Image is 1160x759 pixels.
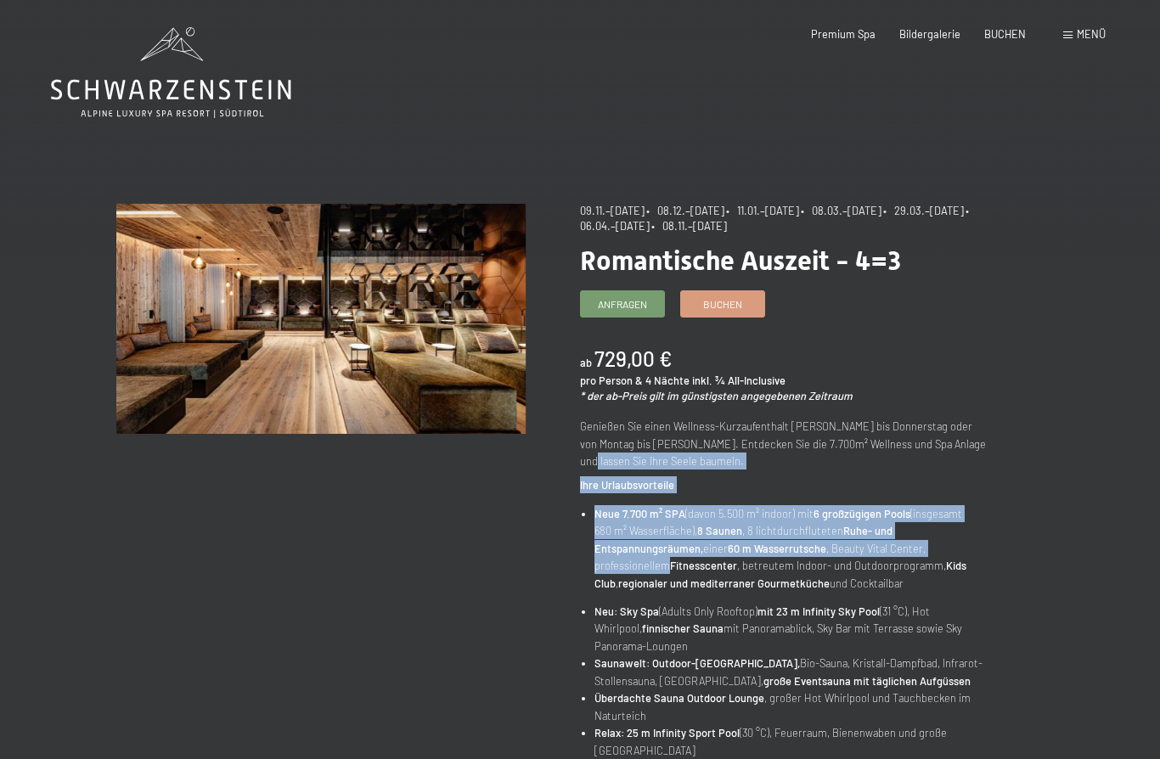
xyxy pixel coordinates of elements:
[580,204,974,233] span: • 06.04.–[DATE]
[801,204,881,217] span: • 08.03.–[DATE]
[594,524,893,554] strong: Ruhe- und Entspannungsräumen,
[580,478,674,492] strong: Ihre Urlaubsvorteile
[116,204,526,434] img: Romantische Auszeit - 4=3
[728,542,826,555] strong: 60 m Wasserrutsche
[1077,27,1106,41] span: Menü
[618,576,830,590] strong: regionaler und mediterraner Gourmetküche
[580,356,592,369] span: ab
[646,204,724,217] span: • 08.12.–[DATE]
[594,689,989,724] li: , großer Hot Whirlpool und Tauchbecken im Naturteich
[883,204,964,217] span: • 29.03.–[DATE]
[594,559,966,589] strong: Kids Club
[580,374,643,387] span: pro Person &
[594,724,989,759] li: (30 °C), Feuerraum, Bienenwaben und große [GEOGRAPHIC_DATA]
[580,204,645,217] span: 09.11.–[DATE]
[594,655,989,689] li: Bio-Sauna, Kristall-Dampfbad, Infrarot-Stollensauna, [GEOGRAPHIC_DATA],
[645,374,690,387] span: 4 Nächte
[598,297,647,312] span: Anfragen
[581,291,664,317] a: Anfragen
[692,374,786,387] span: inkl. ¾ All-Inclusive
[703,297,742,312] span: Buchen
[899,27,960,41] a: Bildergalerie
[580,418,989,469] p: Genießen Sie einen Wellness-Kurzaufenthalt [PERSON_NAME] bis Donnerstag oder von Montag bis [PERS...
[594,603,989,655] li: (Adults Only Rooftop) (31 °C), Hot Whirlpool, mit Panoramablick, Sky Bar mit Terrasse sowie Sky P...
[757,604,880,618] strong: mit 23 m Infinity Sky Pool
[594,656,800,670] strong: Saunawelt: Outdoor-[GEOGRAPHIC_DATA],
[697,524,742,537] strong: 8 Saunen
[670,559,737,572] strong: Fitnesscenter
[726,204,799,217] span: • 11.01.–[DATE]
[594,726,740,739] strong: Relax: 25 m Infinity Sport Pool
[681,291,764,317] a: Buchen
[580,389,853,402] em: * der ab-Preis gilt im günstigsten angegebenen Zeitraum
[814,507,910,520] strong: 6 großzügigen Pools
[651,219,727,233] span: • 08.11.–[DATE]
[811,27,876,41] a: Premium Spa
[580,245,901,277] span: Romantische Auszeit - 4=3
[594,505,989,592] li: (davon 5.500 m² indoor) mit (insgesamt 680 m² Wasserfläche), , 8 lichtdurchfluteten einer , Beaut...
[594,507,685,520] strong: Neue 7.700 m² SPA
[594,691,764,705] strong: Überdachte Sauna Outdoor Lounge
[594,604,659,618] strong: Neu: Sky Spa
[984,27,1026,41] a: BUCHEN
[594,346,672,371] b: 729,00 €
[763,674,971,688] strong: große Eventsauna mit täglichen Aufgüssen
[642,621,724,635] strong: finnischer Sauna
